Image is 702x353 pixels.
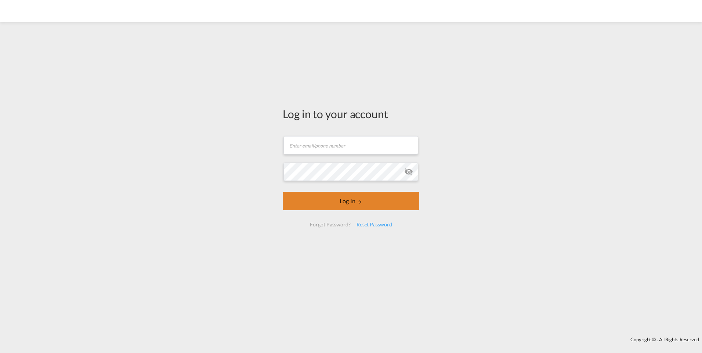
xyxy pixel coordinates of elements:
[354,218,395,231] div: Reset Password
[404,167,413,176] md-icon: icon-eye-off
[283,136,418,154] input: Enter email/phone number
[307,218,353,231] div: Forgot Password?
[283,106,419,121] div: Log in to your account
[283,192,419,210] button: LOGIN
